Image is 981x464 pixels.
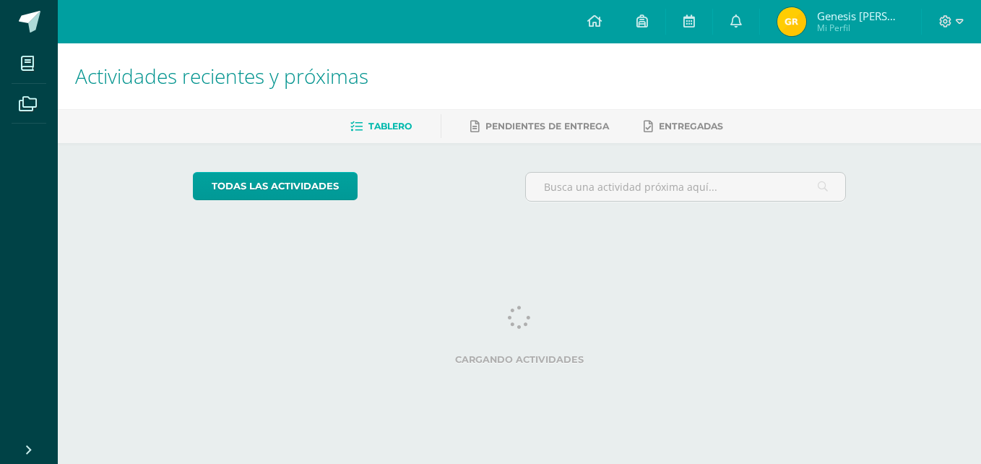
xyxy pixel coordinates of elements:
[659,121,723,132] span: Entregadas
[368,121,412,132] span: Tablero
[193,172,358,200] a: todas las Actividades
[485,121,609,132] span: Pendientes de entrega
[777,7,806,36] img: f446176976c15957c6ab2d407a3b517e.png
[526,173,846,201] input: Busca una actividad próxima aquí...
[470,115,609,138] a: Pendientes de entrega
[193,354,847,365] label: Cargando actividades
[644,115,723,138] a: Entregadas
[817,9,904,23] span: Genesis [PERSON_NAME]
[75,62,368,90] span: Actividades recientes y próximas
[817,22,904,34] span: Mi Perfil
[350,115,412,138] a: Tablero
